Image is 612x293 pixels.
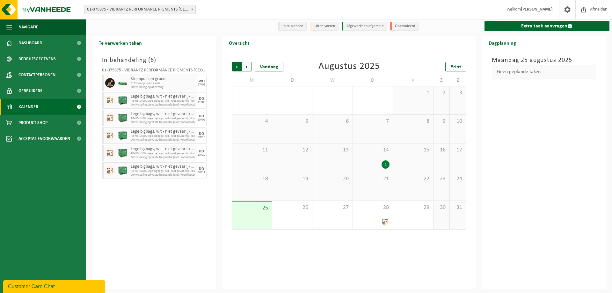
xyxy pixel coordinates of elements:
[18,99,38,115] span: Kalender
[453,147,463,154] span: 17
[150,57,154,63] span: 6
[437,175,446,182] span: 23
[118,166,127,175] img: PB-HB-1400-HPE-GN-01
[437,204,446,211] span: 30
[255,62,283,71] div: Vandaag
[131,129,195,134] span: Lege bigbags, wit - niet gevaarlijk - los
[232,62,242,71] span: Vorige
[521,7,553,12] strong: [PERSON_NAME]
[198,101,205,104] div: 11/09
[131,173,195,177] span: Omwisseling op vaste frequentie (excl. voorrijkost)
[102,55,207,65] h3: In behandeling ( )
[396,118,430,125] span: 8
[198,171,205,174] div: 06/11
[198,153,205,157] div: 23/10
[199,97,204,101] div: DO
[437,90,446,97] span: 2
[199,114,204,118] div: DO
[278,22,307,31] li: In te plannen
[18,115,47,131] span: Product Shop
[131,77,195,82] span: Steenpuin en grond
[84,5,196,14] span: 01-075875 - VIBRANTZ PERFORMANCE PIGMENTS BELGIUM - MENEN
[353,75,393,86] td: D
[18,131,70,147] span: Acceptatievoorwaarden
[236,147,269,154] span: 11
[450,64,461,70] span: Print
[131,134,195,138] span: PB-HB-1400L lege bigbags, wit - niet gevaarlijk - los
[450,75,466,86] td: Z
[356,204,390,211] span: 28
[316,175,349,182] span: 20
[118,81,127,85] img: HK-XC-10-GN-00
[382,160,390,169] div: 1
[445,62,466,71] a: Print
[356,118,390,125] span: 7
[118,113,127,123] img: PB-HB-1400-HPE-GN-01
[236,175,269,182] span: 18
[453,118,463,125] span: 10
[275,175,309,182] span: 19
[437,147,446,154] span: 16
[390,22,419,31] li: Geannuleerd
[316,204,349,211] span: 27
[312,75,353,86] td: W
[198,118,205,121] div: 25/09
[92,36,148,49] h2: Te verwerken taken
[393,75,433,86] td: V
[453,90,463,97] span: 3
[131,82,195,85] span: C10 steenpuin en aarde
[131,138,195,142] span: Omwisseling op vaste frequentie (excl. voorrijkost)
[492,55,596,65] h3: Maandag 25 augustus 2025
[232,75,272,86] td: M
[437,118,446,125] span: 9
[199,79,205,83] div: WO
[118,131,127,140] img: PB-HB-1400-HPE-GN-01
[433,75,450,86] td: Z
[316,147,349,154] span: 13
[356,147,390,154] span: 14
[356,175,390,182] span: 21
[131,103,195,107] span: Omwisseling op vaste frequentie (excl. voorrijkost)
[18,35,42,51] span: Dashboard
[275,118,309,125] span: 5
[318,62,380,71] div: Augustus 2025
[84,5,195,14] span: 01-075875 - VIBRANTZ PERFORMANCE PIGMENTS BELGIUM - MENEN
[131,112,195,117] span: Lege bigbags, wit - niet gevaarlijk - los
[316,118,349,125] span: 6
[199,150,204,153] div: DO
[131,94,195,99] span: Lege bigbags, wit - niet gevaarlijk - los
[453,175,463,182] span: 24
[199,167,204,171] div: DO
[131,117,195,121] span: PB-HB-1400L lege bigbags, wit - niet gevaarlijk - los
[118,96,127,105] img: PB-HB-1400-HPE-GN-01
[131,121,195,124] span: Omwisseling op vaste frequentie (excl. voorrijkost)
[198,83,205,86] div: 27/08
[131,156,195,159] span: Omwisseling op vaste frequentie (excl. voorrijkost)
[275,147,309,154] span: 12
[102,68,207,75] div: 01-075875 - VIBRANTZ PERFORMANCE PIGMENTS [GEOGRAPHIC_DATA] - MENEN
[242,62,251,71] span: Volgende
[131,85,195,89] span: Omwisseling op aanvraag
[492,65,596,78] div: Geen geplande taken
[342,22,387,31] li: Afgewerkt en afgemeld
[222,36,256,49] h2: Overzicht
[198,136,205,139] div: 09/10
[272,75,312,86] td: D
[18,67,55,83] span: Contactpersonen
[131,147,195,152] span: Lege bigbags, wit - niet gevaarlijk - los
[236,205,269,212] span: 25
[236,118,269,125] span: 4
[484,21,610,31] a: Extra taak aanvragen
[18,51,56,67] span: Bedrijfsgegevens
[275,204,309,211] span: 26
[3,279,106,293] iframe: chat widget
[396,147,430,154] span: 15
[310,22,339,31] li: Uit te voeren
[18,19,38,35] span: Navigatie
[118,148,127,158] img: PB-HB-1400-HPE-GN-01
[396,175,430,182] span: 22
[199,132,204,136] div: DO
[131,152,195,156] span: PB-HB-1400L lege bigbags, wit - niet gevaarlijk - los
[18,83,42,99] span: Gebruikers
